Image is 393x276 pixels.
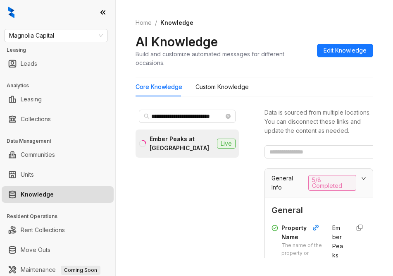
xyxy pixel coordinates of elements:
[7,213,115,220] h3: Resident Operations
[317,44,373,57] button: Edit Knowledge
[21,111,51,127] a: Collections
[217,139,236,149] span: Live
[21,222,65,238] a: Rent Collections
[2,242,114,258] li: Move Outs
[134,18,153,27] a: Home
[155,18,157,27] li: /
[2,146,114,163] li: Communities
[2,186,114,203] li: Knowledge
[272,174,305,192] span: General Info
[272,204,366,217] span: General
[136,82,182,91] div: Core Knowledge
[2,222,114,238] li: Rent Collections
[226,114,231,119] span: close-circle
[9,29,103,42] span: Magnolia Capital
[21,55,37,72] a: Leads
[2,166,114,183] li: Units
[160,19,193,26] span: Knowledge
[265,169,373,197] div: General Info5/8 Completed
[2,91,114,108] li: Leasing
[264,108,373,135] div: Data is sourced from multiple locations. You can disconnect these links and update the content as...
[21,166,34,183] a: Units
[281,242,322,273] div: The name of the property or apartment complex.
[361,176,366,181] span: expanded
[2,55,114,72] li: Leads
[7,137,115,145] h3: Data Management
[136,34,218,50] h2: AI Knowledge
[144,113,150,119] span: search
[195,82,249,91] div: Custom Knowledge
[61,266,100,275] span: Coming Soon
[8,7,14,18] img: logo
[21,186,54,203] a: Knowledge
[21,146,55,163] a: Communities
[7,82,115,89] h3: Analytics
[2,111,114,127] li: Collections
[21,91,42,108] a: Leasing
[150,134,214,153] div: Ember Peaks at [GEOGRAPHIC_DATA]
[281,223,322,242] div: Property Name
[7,46,115,54] h3: Leasing
[324,46,367,55] span: Edit Knowledge
[21,242,50,258] a: Move Outs
[136,50,310,67] div: Build and customize automated messages for different occasions.
[308,175,356,191] span: 5/8 Completed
